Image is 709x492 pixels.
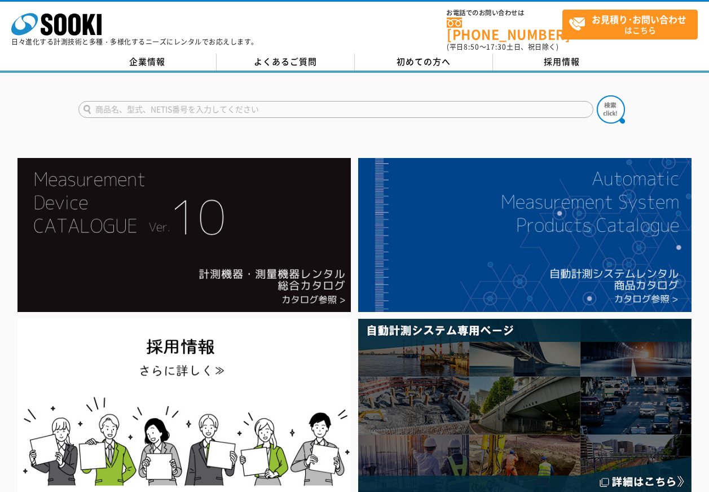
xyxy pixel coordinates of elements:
[569,10,697,38] span: はこちら
[11,38,258,45] p: 日々進化する計測技術と多種・多様化するニーズにレンタルでお応えします。
[78,54,217,71] a: 企業情報
[447,17,562,41] a: [PHONE_NUMBER]
[562,10,698,39] a: お見積り･お問い合わせはこちら
[17,319,351,492] img: SOOKI recruit
[464,42,479,52] span: 8:50
[217,54,355,71] a: よくあるご質問
[78,101,593,118] input: 商品名、型式、NETIS番号を入力してください
[397,55,451,68] span: 初めての方へ
[597,95,625,124] img: btn_search.png
[447,10,562,16] span: お電話でのお問い合わせは
[493,54,631,71] a: 採用情報
[447,42,558,52] span: (平日 ～ 土日、祝日除く)
[358,319,692,492] img: 自動計測システム専用ページ
[486,42,507,52] span: 17:30
[17,158,351,312] img: Catalog Ver10
[355,54,493,71] a: 初めての方へ
[592,12,686,26] strong: お見積り･お問い合わせ
[358,158,692,312] img: 自動計測システムカタログ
